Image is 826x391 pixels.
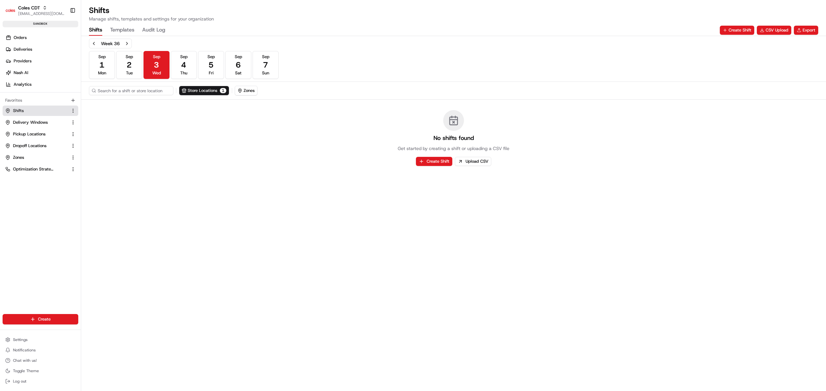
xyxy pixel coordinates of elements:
span: Sep [262,54,269,60]
a: Analytics [3,79,81,90]
button: Optimization Strategy [3,164,78,174]
button: Dropoff Locations [3,141,78,151]
span: 1 [99,60,105,70]
span: Optimization Strategy [13,166,54,172]
button: Sep5Fri [198,51,224,79]
button: Store Locations1 [179,86,229,95]
span: Deliveries [14,46,32,52]
span: 2 [127,60,132,70]
span: Delivery Windows [13,120,48,125]
img: Coles CDT [5,5,16,16]
a: Nash AI [3,68,81,78]
span: 6 [236,60,241,70]
button: Shifts [3,106,78,116]
a: Shifts [5,108,68,114]
button: Sep2Tue [116,51,142,79]
button: Audit Log [142,25,165,36]
span: 7 [263,60,268,70]
button: Export [794,26,818,35]
span: Fri [209,70,214,76]
span: Pickup Locations [13,131,45,137]
span: Orders [14,35,27,41]
button: Create Shift [720,26,754,35]
button: Sep3Wed [144,51,169,79]
span: 1 [220,88,226,93]
span: 4 [181,60,186,70]
button: Coles CDT [18,5,40,11]
button: Notifications [3,346,78,355]
span: Analytics [14,82,31,87]
button: Sep4Thu [171,51,197,79]
span: Toggle Theme [13,368,39,373]
span: Tue [126,70,133,76]
a: Pickup Locations [5,131,68,137]
a: Orders [3,32,81,43]
button: Next week [122,39,131,48]
span: 5 [208,60,214,70]
span: Settings [13,337,28,342]
span: Wed [152,70,161,76]
a: Optimization Strategy [5,166,68,172]
button: Previous week [89,39,98,48]
p: Get started by creating a shift or uploading a CSV file [398,145,509,152]
button: Create [3,314,78,324]
span: Sat [235,70,242,76]
span: Sep [235,54,242,60]
button: Delivery Windows [3,117,78,128]
span: Dropoff Locations [13,143,46,149]
h3: No shifts found [433,133,474,143]
span: Mon [98,70,106,76]
span: Sun [262,70,269,76]
span: Create [38,316,51,322]
p: Manage shifts, templates and settings for your organization [89,16,214,22]
span: Sep [126,54,133,60]
button: Zones [235,86,257,95]
a: Deliveries [3,44,81,55]
button: Settings [3,335,78,344]
span: Shifts [13,108,24,114]
span: Sep [98,54,106,60]
h1: Shifts [89,5,214,16]
span: Log out [13,379,26,384]
span: Sep [180,54,188,60]
button: Log out [3,377,78,386]
a: Delivery Windows [5,120,68,125]
a: Providers [3,56,81,66]
button: Coles CDTColes CDT[EMAIL_ADDRESS][DOMAIN_NAME] [3,3,67,18]
div: Week 36 [101,40,120,47]
span: Sep [153,54,160,60]
span: Thu [180,70,187,76]
span: Nash AI [14,70,28,76]
a: Dropoff Locations [5,143,68,149]
button: Sep7Sun [253,51,279,79]
button: Chat with us! [3,356,78,365]
a: Zones [5,155,68,160]
div: sandbox [3,21,78,27]
span: 3 [154,60,159,70]
button: Shifts [89,25,102,36]
button: Zones [3,152,78,163]
button: Create Shift [416,157,452,166]
button: Templates [110,25,134,36]
span: Providers [14,58,31,64]
button: Sep6Sat [225,51,251,79]
button: CSV Upload [757,26,791,35]
button: [EMAIL_ADDRESS][DOMAIN_NAME] [18,11,65,16]
button: Upload CSV [455,157,491,166]
span: Notifications [13,347,36,353]
span: Chat with us! [13,358,37,363]
button: Sep1Mon [89,51,115,79]
span: Sep [207,54,215,60]
button: Pickup Locations [3,129,78,139]
button: Toggle Theme [3,366,78,375]
input: Search for a shift or store location [89,86,173,95]
span: Zones [13,155,24,160]
div: Favorites [3,95,78,106]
